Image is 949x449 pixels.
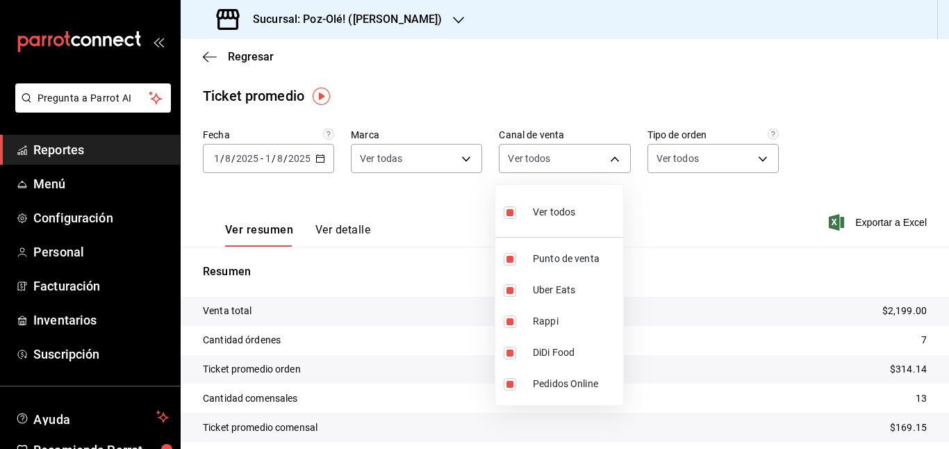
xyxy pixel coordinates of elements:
[533,345,618,360] span: DiDi Food
[533,377,618,391] span: Pedidos Online
[533,205,575,220] span: Ver todos
[533,252,618,266] span: Punto de venta
[533,283,618,297] span: Uber Eats
[533,314,618,329] span: Rappi
[313,88,330,105] img: Tooltip marker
